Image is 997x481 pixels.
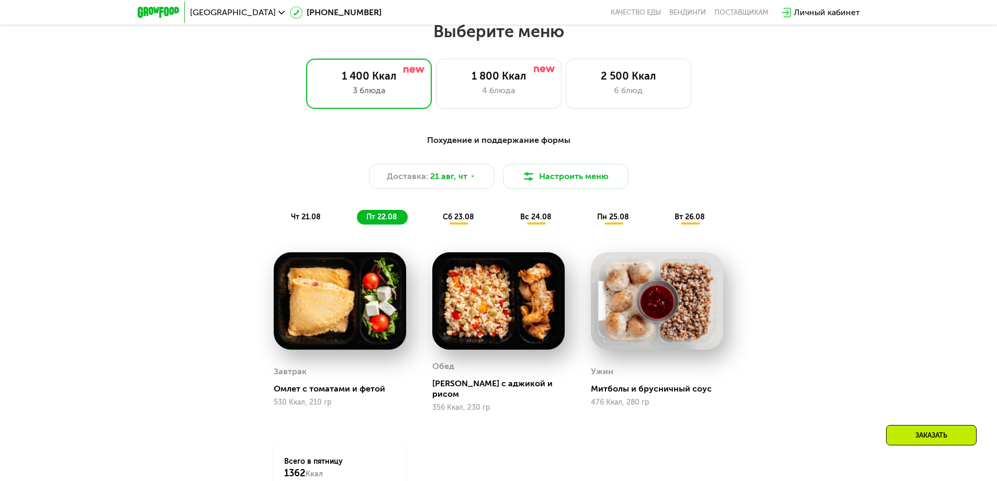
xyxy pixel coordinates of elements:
div: 4 блюда [447,84,551,97]
div: 6 блюд [577,84,680,97]
a: Качество еды [611,8,661,17]
span: вс 24.08 [520,212,552,221]
div: Заказать [886,425,977,445]
span: 21 авг, чт [430,170,467,183]
div: 3 блюда [317,84,421,97]
div: Всего в пятницу [284,456,396,479]
div: Личный кабинет [794,6,860,19]
span: вт 26.08 [675,212,705,221]
div: Митболы и брусничный соус [591,384,732,394]
span: чт 21.08 [291,212,321,221]
div: Завтрак [274,364,307,379]
div: Ужин [591,364,613,379]
a: [PHONE_NUMBER] [290,6,382,19]
span: пн 25.08 [597,212,629,221]
span: пт 22.08 [366,212,397,221]
span: [GEOGRAPHIC_DATA] [190,8,276,17]
h2: Выберите меню [33,21,964,42]
div: 2 500 Ккал [577,70,680,82]
div: [PERSON_NAME] с аджикой и рисом [432,378,573,399]
a: Вендинги [669,8,706,17]
button: Настроить меню [503,164,629,189]
div: 530 Ккал, 210 гр [274,398,406,407]
div: 1 400 Ккал [317,70,421,82]
div: Обед [432,359,454,374]
div: Омлет с томатами и фетой [274,384,415,394]
span: Доставка: [387,170,428,183]
div: 356 Ккал, 230 гр [432,404,565,412]
span: сб 23.08 [443,212,474,221]
span: 1362 [284,467,306,479]
div: 1 800 Ккал [447,70,551,82]
div: Похудение и поддержание формы [189,134,809,147]
div: 476 Ккал, 280 гр [591,398,723,407]
div: поставщикам [714,8,768,17]
span: Ккал [306,469,323,478]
